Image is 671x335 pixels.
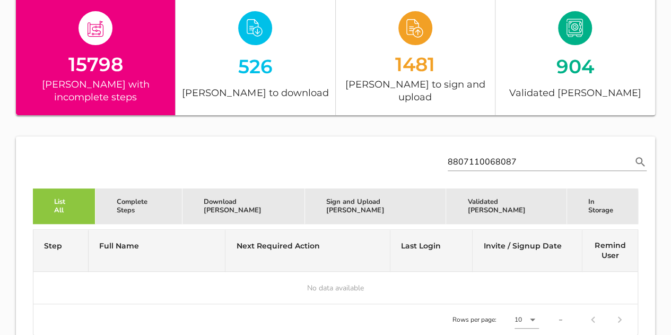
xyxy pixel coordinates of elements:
[446,188,567,224] div: Validated [PERSON_NAME]
[515,311,539,328] div: 10Rows per page:
[33,230,89,272] th: Step: Not sorted. Activate to sort ascending.
[89,230,226,272] th: Full Name: Not sorted. Activate to sort ascending.
[176,55,335,78] div: 526
[452,304,539,335] div: Rows per page:
[473,230,582,272] th: Invite / Signup Date: Not sorted. Activate to sort ascending.
[33,272,638,304] td: No data available
[16,55,175,73] div: 15798
[236,241,319,251] span: Next Required Action
[336,55,495,73] div: 1481
[515,315,522,324] div: 10
[582,230,638,272] th: Remind User
[390,230,473,272] th: Last Login: Not sorted. Activate to sort ascending.
[559,315,562,324] div: –
[401,241,441,251] span: Last Login
[33,188,95,224] div: List All
[305,188,446,224] div: Sign and Upload [PERSON_NAME]
[44,241,62,251] span: Step
[495,84,655,102] div: Validated [PERSON_NAME]
[182,188,306,224] div: Download [PERSON_NAME]
[16,79,175,102] div: [PERSON_NAME] with incomplete steps
[495,55,655,78] div: 904
[225,230,390,272] th: Next Required Action: Not sorted. Activate to sort ascending.
[595,240,625,260] span: Remind User
[99,241,139,251] span: Full Name
[176,84,335,102] div: [PERSON_NAME] to download
[336,79,495,102] div: [PERSON_NAME] to sign and upload
[631,155,650,169] button: Search name, email, testator ID or ID number appended action
[95,188,182,224] div: Complete Steps
[483,241,561,251] span: Invite / Signup Date
[567,188,638,224] div: In Storage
